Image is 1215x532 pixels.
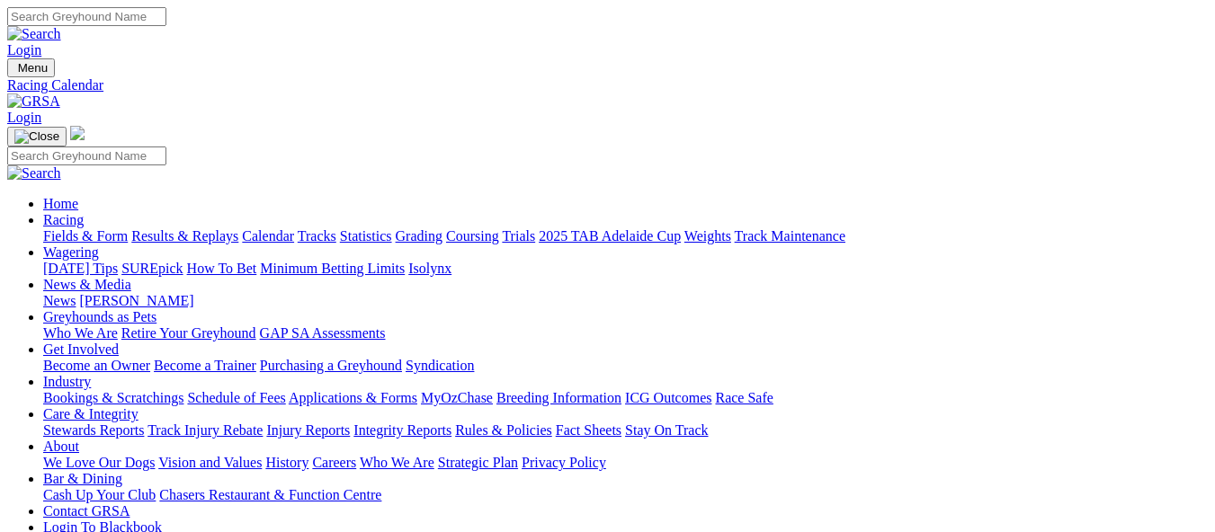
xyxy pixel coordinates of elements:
span: Menu [18,61,48,75]
a: Bookings & Scratchings [43,390,183,405]
a: Chasers Restaurant & Function Centre [159,487,381,502]
a: Isolynx [408,261,451,276]
a: Racing [43,212,84,227]
a: Careers [312,455,356,470]
a: Weights [684,228,731,244]
a: Become a Trainer [154,358,256,373]
a: History [265,455,308,470]
button: Toggle navigation [7,127,67,146]
a: Login [7,42,41,58]
a: Login [7,110,41,125]
a: Get Involved [43,341,119,357]
div: Industry [43,390,1208,406]
div: About [43,455,1208,471]
a: Greyhounds as Pets [43,309,156,324]
a: Wagering [43,244,99,260]
a: Stewards Reports [43,422,144,438]
a: Results & Replays [131,228,238,244]
a: Race Safe [715,390,773,405]
a: Contact GRSA [43,503,130,519]
a: Applications & Forms [289,390,417,405]
a: Stay On Track [625,422,708,438]
a: Rules & Policies [455,422,552,438]
a: Retire Your Greyhound [121,325,256,341]
a: MyOzChase [421,390,493,405]
a: Fields & Form [43,228,128,244]
a: Syndication [406,358,474,373]
a: Minimum Betting Limits [260,261,405,276]
a: Track Injury Rebate [147,422,263,438]
a: Statistics [340,228,392,244]
a: [DATE] Tips [43,261,118,276]
a: Coursing [446,228,499,244]
img: Search [7,165,61,182]
a: Trials [502,228,535,244]
a: Calendar [242,228,294,244]
img: Search [7,26,61,42]
a: [PERSON_NAME] [79,293,193,308]
a: Track Maintenance [735,228,845,244]
a: Home [43,196,78,211]
div: Get Involved [43,358,1208,374]
a: News [43,293,76,308]
a: Who We Are [360,455,434,470]
button: Toggle navigation [7,58,55,77]
a: Fact Sheets [556,422,621,438]
a: 2025 TAB Adelaide Cup [539,228,681,244]
a: Industry [43,374,91,389]
a: GAP SA Assessments [260,325,386,341]
a: How To Bet [187,261,257,276]
a: Tracks [298,228,336,244]
div: Greyhounds as Pets [43,325,1208,341]
a: We Love Our Dogs [43,455,155,470]
input: Search [7,146,166,165]
a: Care & Integrity [43,406,138,421]
a: Grading [396,228,442,244]
div: Wagering [43,261,1208,277]
a: Vision and Values [158,455,262,470]
a: Become an Owner [43,358,150,373]
a: Racing Calendar [7,77,1208,93]
a: Integrity Reports [353,422,451,438]
a: Strategic Plan [438,455,518,470]
div: Racing [43,228,1208,244]
a: Who We Are [43,325,118,341]
a: SUREpick [121,261,183,276]
input: Search [7,7,166,26]
div: News & Media [43,293,1208,309]
a: Privacy Policy [522,455,606,470]
a: Cash Up Your Club [43,487,156,502]
img: GRSA [7,93,60,110]
a: Bar & Dining [43,471,122,486]
a: Schedule of Fees [187,390,285,405]
a: Purchasing a Greyhound [260,358,402,373]
a: Breeding Information [496,390,621,405]
a: Injury Reports [266,422,350,438]
div: Bar & Dining [43,487,1208,503]
a: About [43,439,79,454]
a: ICG Outcomes [625,390,711,405]
div: Care & Integrity [43,422,1208,439]
img: logo-grsa-white.png [70,126,85,140]
img: Close [14,129,59,144]
a: News & Media [43,277,131,292]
